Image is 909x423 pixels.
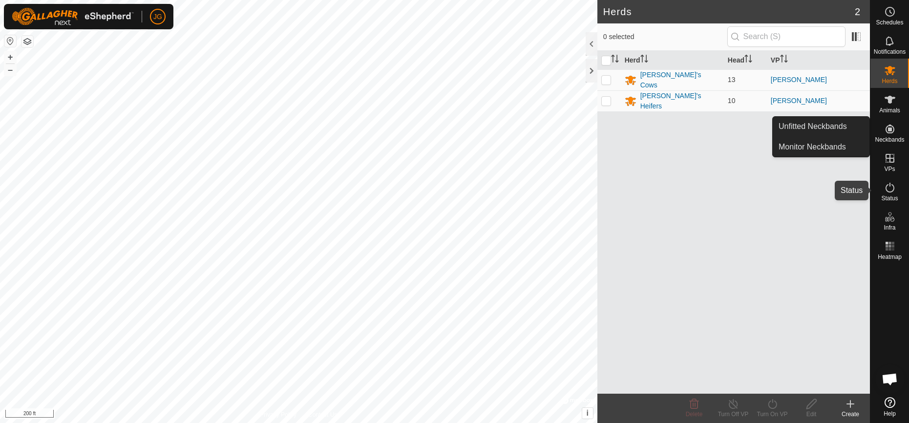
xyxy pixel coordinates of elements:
[771,76,827,84] a: [PERSON_NAME]
[728,76,736,84] span: 13
[779,141,846,153] span: Monitor Neckbands
[728,97,736,105] span: 10
[855,4,860,19] span: 2
[714,410,753,419] div: Turn Off VP
[884,225,895,231] span: Infra
[773,137,869,157] a: Monitor Neckbands
[878,254,902,260] span: Heatmap
[21,36,33,47] button: Map Layers
[744,56,752,64] p-sorticon: Activate to sort
[611,56,619,64] p-sorticon: Activate to sort
[870,393,909,421] a: Help
[621,51,724,70] th: Herd
[4,64,16,76] button: –
[640,56,648,64] p-sorticon: Activate to sort
[831,410,870,419] div: Create
[875,137,904,143] span: Neckbands
[582,408,593,419] button: i
[4,35,16,47] button: Reset Map
[640,91,720,111] div: [PERSON_NAME]'s Heifers
[780,56,788,64] p-sorticon: Activate to sort
[603,6,855,18] h2: Herds
[792,410,831,419] div: Edit
[753,410,792,419] div: Turn On VP
[767,51,870,70] th: VP
[874,49,906,55] span: Notifications
[153,12,162,22] span: JG
[603,32,727,42] span: 0 selected
[4,51,16,63] button: +
[771,97,827,105] a: [PERSON_NAME]
[882,78,897,84] span: Herds
[727,26,846,47] input: Search (S)
[640,70,720,90] div: [PERSON_NAME]'s Cows
[881,195,898,201] span: Status
[586,409,588,417] span: i
[773,117,869,136] a: Unfitted Neckbands
[875,364,905,394] div: Open chat
[308,410,337,419] a: Contact Us
[686,411,703,418] span: Delete
[884,411,896,417] span: Help
[779,121,847,132] span: Unfitted Neckbands
[724,51,767,70] th: Head
[260,410,296,419] a: Privacy Policy
[884,166,895,172] span: VPs
[879,107,900,113] span: Animals
[876,20,903,25] span: Schedules
[12,8,134,25] img: Gallagher Logo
